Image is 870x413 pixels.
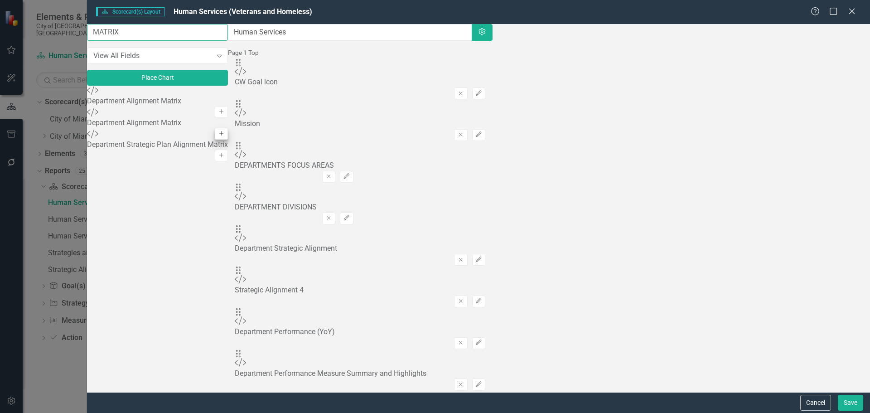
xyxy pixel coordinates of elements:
[235,369,485,379] div: Department Performance Measure Summary and Highlights
[87,24,228,41] input: Filter List...
[228,392,259,399] small: Page 1 Left
[235,285,485,296] div: Strategic Alignment 4
[87,96,228,107] div: Department Alignment Matrix
[87,118,228,128] div: Department Alignment Matrix
[367,392,401,399] small: Page 1 Right
[228,49,259,56] small: Page 1 Top
[235,202,353,213] div: DEPARTMENT DIVISIONS
[174,7,312,16] span: Human Services (Veterans and Homeless)
[96,7,164,16] span: Scorecard(s) Layout
[235,243,485,254] div: Department Strategic Alignment
[93,50,212,61] div: View All Fields
[838,395,863,411] button: Save
[800,395,831,411] button: Cancel
[228,24,473,41] input: Layout Name
[235,77,485,87] div: CW Goal icon
[235,160,353,171] div: DEPARTMENTS FOCUS AREAS
[87,70,228,86] button: Place Chart
[87,140,228,150] div: Department Strategic Plan Alignment Matrix
[235,119,485,129] div: Mission
[235,327,485,337] div: Department Performance (YoY)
